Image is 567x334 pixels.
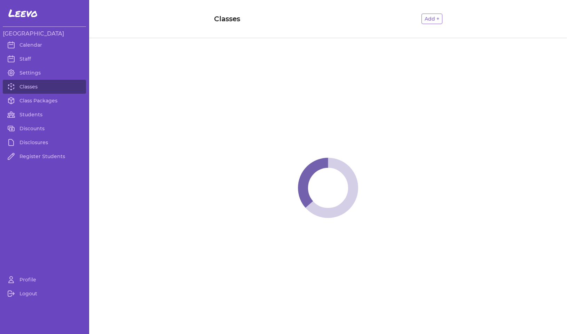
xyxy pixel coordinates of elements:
[3,273,86,287] a: Profile
[3,66,86,80] a: Settings
[3,135,86,149] a: Disclosures
[3,52,86,66] a: Staff
[8,7,38,20] span: Leevo
[3,149,86,163] a: Register Students
[3,94,86,108] a: Class Packages
[422,14,442,24] button: Add +
[3,287,86,301] a: Logout
[3,122,86,135] a: Discounts
[3,38,86,52] a: Calendar
[3,80,86,94] a: Classes
[3,108,86,122] a: Students
[3,30,86,38] h3: [GEOGRAPHIC_DATA]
